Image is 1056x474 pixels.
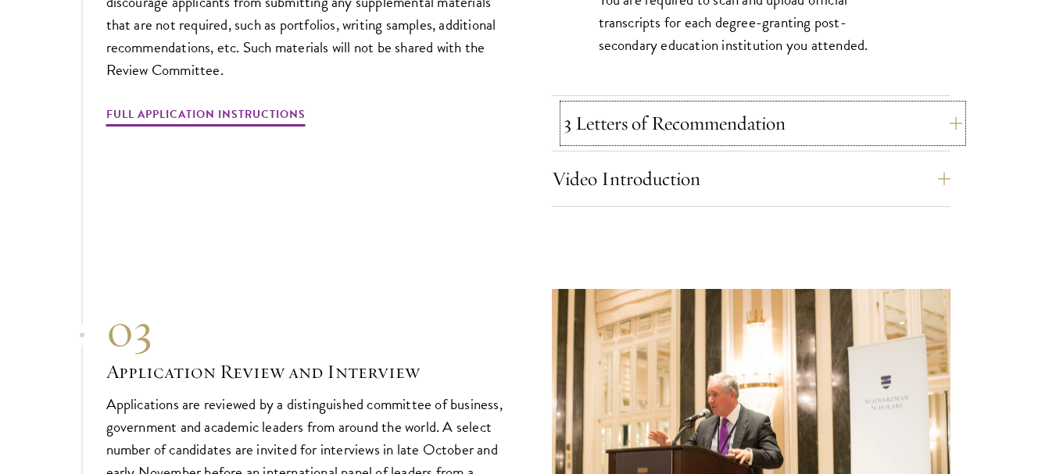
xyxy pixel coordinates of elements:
button: 3 Letters of Recommendation [564,105,962,142]
div: 03 [106,302,505,358]
button: Video Introduction [552,160,950,198]
h3: Application Review and Interview [106,358,505,385]
a: Full Application Instructions [106,105,306,129]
